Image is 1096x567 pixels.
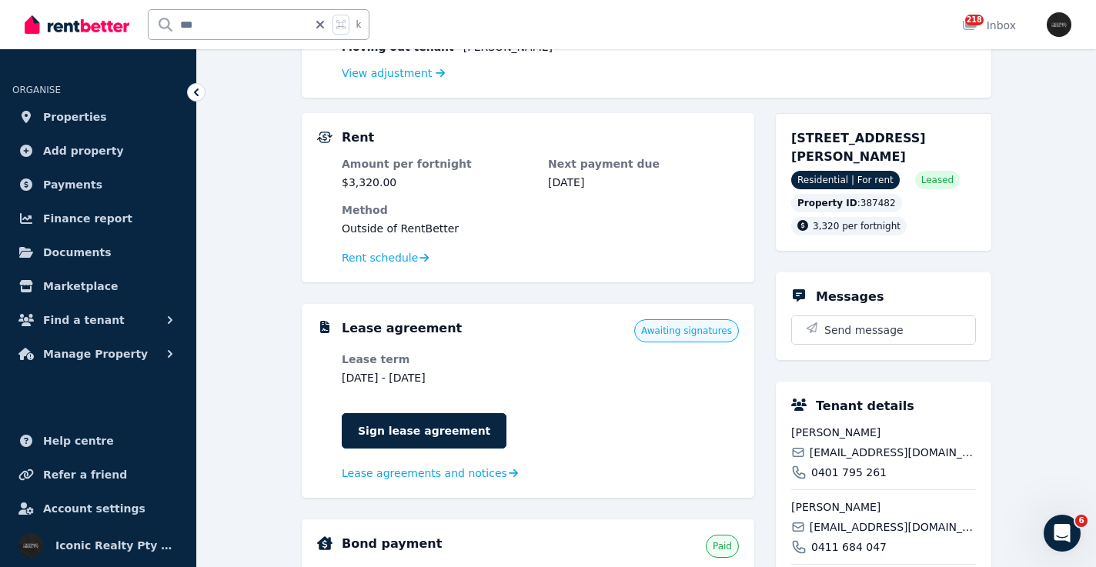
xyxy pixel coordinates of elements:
button: Find a tenant [12,305,184,335]
iframe: Intercom live chat [1044,515,1081,552]
a: Finance report [12,203,184,234]
img: Bond Details [317,536,332,550]
span: 3,320 per fortnight [813,221,901,232]
a: Sign lease agreement [342,413,506,449]
img: RentBetter [25,13,129,36]
a: Documents [12,237,184,268]
span: [EMAIL_ADDRESS][DOMAIN_NAME] [810,519,976,535]
button: Manage Property [12,339,184,369]
span: Rent schedule [342,250,418,265]
span: Properties [43,108,107,126]
dd: [DATE] - [DATE] [342,370,533,385]
span: Awaiting signatures [641,325,732,337]
h5: Rent [342,128,374,147]
dt: Method [342,202,739,218]
dd: Outside of RentBetter [342,221,739,236]
h5: Bond payment [342,535,442,553]
img: Iconic Realty Pty Ltd [1047,12,1071,37]
span: [PERSON_NAME] [791,425,976,440]
h5: Lease agreement [342,319,462,338]
a: Account settings [12,493,184,524]
a: Marketplace [12,271,184,302]
span: Send message [824,322,904,338]
span: Documents [43,243,112,262]
span: Lease agreements and notices [342,465,507,481]
span: 6 [1075,515,1088,527]
a: Properties [12,102,184,132]
span: Property ID [797,197,857,209]
a: Refer a friend [12,459,184,490]
dt: Amount per fortnight [342,156,533,172]
span: 0401 795 261 [811,465,887,480]
span: 218 [965,15,984,25]
span: Help centre [43,432,114,450]
a: Rent schedule [342,250,429,265]
a: Add property [12,135,184,166]
span: [STREET_ADDRESS][PERSON_NAME] [791,131,926,164]
span: [PERSON_NAME] [791,499,976,515]
span: 0411 684 047 [811,539,887,555]
button: Send message [792,316,975,344]
dd: $3,320.00 [342,175,533,190]
span: Add property [43,142,124,160]
span: Marketplace [43,277,118,295]
span: ORGANISE [12,85,61,95]
h5: Messages [816,288,884,306]
span: Find a tenant [43,311,125,329]
span: Finance report [43,209,132,228]
dt: Lease term [342,352,533,367]
span: k [356,18,361,31]
dd: [DATE] [548,175,739,190]
span: Paid [713,540,732,552]
a: Lease agreements and notices [342,465,518,481]
span: Account settings [43,499,145,518]
span: Manage Property [43,345,148,363]
span: Iconic Realty Pty Ltd [55,536,178,555]
a: View adjustment [342,67,445,79]
div: : 387482 [791,194,902,212]
span: Payments [43,175,102,194]
span: Leased [921,174,954,186]
span: Refer a friend [43,465,127,484]
a: Payments [12,169,184,200]
div: Inbox [962,18,1016,33]
h5: Tenant details [816,397,914,415]
a: Help centre [12,425,184,456]
dt: Next payment due [548,156,739,172]
span: [EMAIL_ADDRESS][DOMAIN_NAME] [810,445,976,460]
img: Iconic Realty Pty Ltd [18,533,43,558]
img: Rental Payments [317,132,332,143]
span: Residential | For rent [791,171,900,189]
